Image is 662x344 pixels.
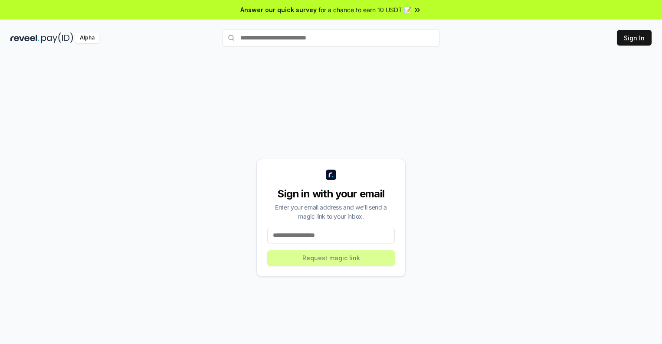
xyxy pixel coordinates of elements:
[326,170,336,180] img: logo_small
[267,203,395,221] div: Enter your email address and we’ll send a magic link to your inbox.
[267,187,395,201] div: Sign in with your email
[41,33,73,43] img: pay_id
[318,5,411,14] span: for a chance to earn 10 USDT 📝
[75,33,99,43] div: Alpha
[10,33,39,43] img: reveel_dark
[617,30,652,46] button: Sign In
[240,5,317,14] span: Answer our quick survey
